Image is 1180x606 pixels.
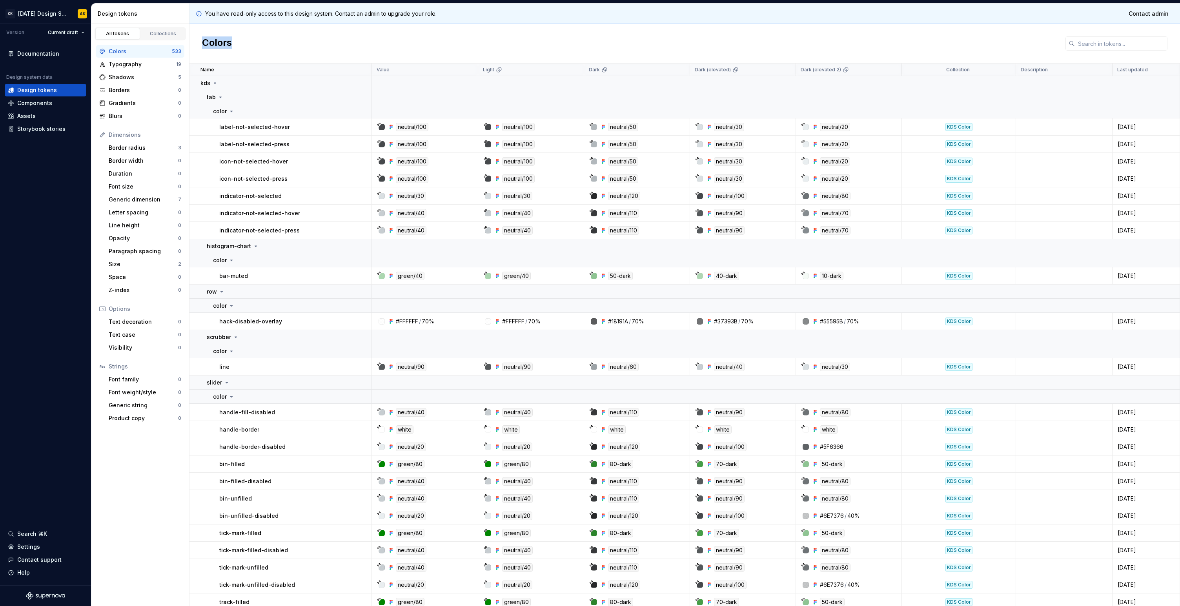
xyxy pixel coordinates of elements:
a: Typography19 [96,58,184,71]
div: neutral/50 [608,157,638,166]
div: KDS Color [945,443,972,451]
a: Font size0 [106,180,184,193]
div: 0 [178,183,181,190]
div: Font size [109,183,178,191]
div: [DATE] [1113,123,1179,131]
div: 80-dark [608,529,633,537]
div: Visibility [109,344,178,352]
div: neutral/120 [608,192,640,200]
p: bin-filled [219,460,245,468]
div: white [396,425,413,434]
div: [DATE] [1113,209,1179,217]
div: / [525,318,527,325]
div: Components [17,99,52,107]
div: 0 [178,113,181,119]
div: [DATE] [1113,443,1179,451]
div: 0 [178,87,181,93]
div: neutral/100 [396,123,428,131]
div: neutral/80 [820,494,850,503]
div: neutral/60 [608,363,639,371]
div: Dimensions [109,131,181,139]
p: icon-not-selected-press [219,175,288,183]
p: label-not-selected-hover [219,123,290,131]
div: neutral/90 [714,408,745,417]
div: 0 [178,287,181,293]
div: neutral/30 [396,192,426,200]
div: neutral/30 [714,157,744,166]
p: handle-border-disabled [219,443,286,451]
div: #55595B [820,318,843,325]
div: [DATE] Design System [18,10,68,18]
div: neutral/80 [820,546,850,555]
a: Design tokens [5,84,86,96]
p: Value [377,67,390,73]
p: scrubber [207,333,231,341]
div: Contact support [17,556,62,564]
div: #18191A [608,318,628,325]
div: KDS Color [945,209,972,217]
div: 70% [847,318,859,325]
div: 533 [172,48,181,54]
p: tab [207,93,216,101]
div: neutral/40 [502,408,533,417]
a: Opacity0 [106,232,184,245]
div: 70-dark [714,460,739,468]
div: Assets [17,112,36,120]
div: 0 [178,235,181,241]
p: bin-filled-disabled [219,477,271,485]
div: neutral/80 [820,192,850,200]
div: neutral/110 [608,494,639,503]
div: white [502,425,520,434]
div: neutral/110 [608,477,639,486]
a: Product copy0 [106,412,184,425]
div: Letter spacing [109,209,178,216]
a: Supernova Logo [26,592,65,600]
p: slider [207,379,222,386]
div: 3 [178,145,181,151]
div: 5 [178,74,181,80]
a: Size2 [106,258,184,270]
div: KDS Color [945,175,972,183]
div: [DATE] [1113,192,1179,200]
div: green/40 [502,272,531,280]
span: Contact admin [1129,10,1169,18]
button: Contact support [5,553,86,566]
p: color [213,393,227,401]
div: neutral/40 [502,546,533,555]
div: neutral/100 [714,443,747,451]
div: Search ⌘K [17,530,47,538]
p: tick-mark-filled [219,529,261,537]
div: Documentation [17,50,59,58]
p: indicator-not-selected-press [219,227,300,234]
p: color [213,302,227,310]
a: Shadows5 [96,71,184,83]
div: [DATE] [1113,318,1179,325]
a: Borders0 [96,84,184,96]
p: row [207,288,217,296]
a: Paragraph spacing0 [106,245,184,258]
div: Text decoration [109,318,178,326]
div: 70% [422,318,434,325]
div: neutral/70 [820,226,850,235]
p: Dark [589,67,600,73]
div: Design tokens [98,10,186,18]
a: Letter spacing0 [106,206,184,219]
div: neutral/100 [714,512,747,520]
div: 40% [847,512,860,520]
div: [DATE] [1113,158,1179,165]
div: 0 [178,376,181,383]
div: neutral/30 [714,174,744,183]
div: [DATE] [1113,477,1179,485]
div: 70% [528,318,541,325]
div: neutral/90 [714,477,745,486]
div: Font family [109,376,178,383]
div: green/80 [396,460,424,468]
div: neutral/120 [608,443,640,451]
div: 50-dark [820,460,845,468]
div: neutral/40 [714,363,745,371]
div: neutral/20 [820,140,850,149]
div: Borders [109,86,178,94]
div: neutral/30 [502,192,532,200]
div: Design system data [6,74,53,80]
div: neutral/40 [396,209,426,218]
